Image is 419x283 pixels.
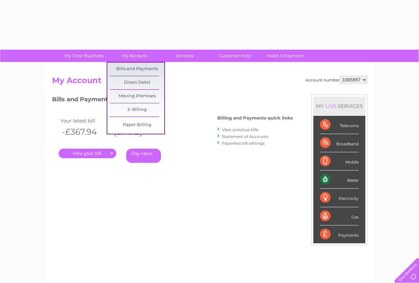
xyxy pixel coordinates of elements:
div: Electricity [320,189,359,207]
a: . [59,149,116,158]
div: Broadband [320,134,359,152]
div: Water [320,170,359,189]
a: Moving Premises [110,90,164,103]
h2: My Account [52,76,367,88]
a: E-Billing [110,103,164,117]
td: Your latest bill [59,116,111,125]
a: Statement of Accounts [222,134,268,139]
div: LIVE [324,103,338,109]
th: -£367.94 [59,125,111,139]
a: My Account [107,50,162,62]
div: Telecoms [320,116,359,134]
div: Account number [305,76,367,84]
a: Direct Debit [110,76,164,89]
a: Make A Payment [258,50,313,62]
a: Paper Billing [110,118,164,132]
a: Customer Help [208,50,262,62]
a: Services [157,50,212,62]
a: Pay Here [126,149,161,163]
div: Mobile [320,152,359,170]
h3: Bills and Payments [52,95,293,106]
a: Bills and Payments [110,63,164,76]
div: MY SERVICES [313,97,365,116]
a: Paperless bill settings [222,141,265,146]
a: My Clear Business [57,50,111,62]
a: View previous bills [222,127,258,132]
div: Gas [320,207,359,225]
div: Payments [320,225,359,243]
h4: Billing and Payments quick links [217,116,293,120]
